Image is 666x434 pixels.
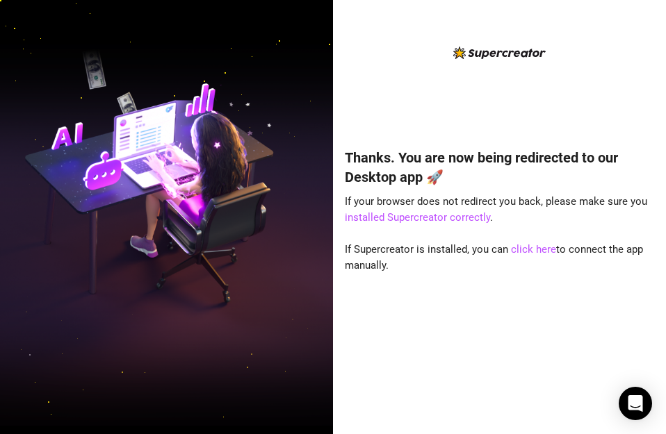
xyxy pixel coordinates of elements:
img: logo-BBDzfeDw.svg [453,47,546,59]
span: If Supercreator is installed, you can to connect the app manually. [345,243,643,272]
a: installed Supercreator correctly [345,211,490,224]
span: If your browser does not redirect you back, please make sure you . [345,195,647,224]
div: Open Intercom Messenger [619,387,652,420]
a: click here [511,243,556,256]
h4: Thanks. You are now being redirected to our Desktop app 🚀 [345,148,655,187]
